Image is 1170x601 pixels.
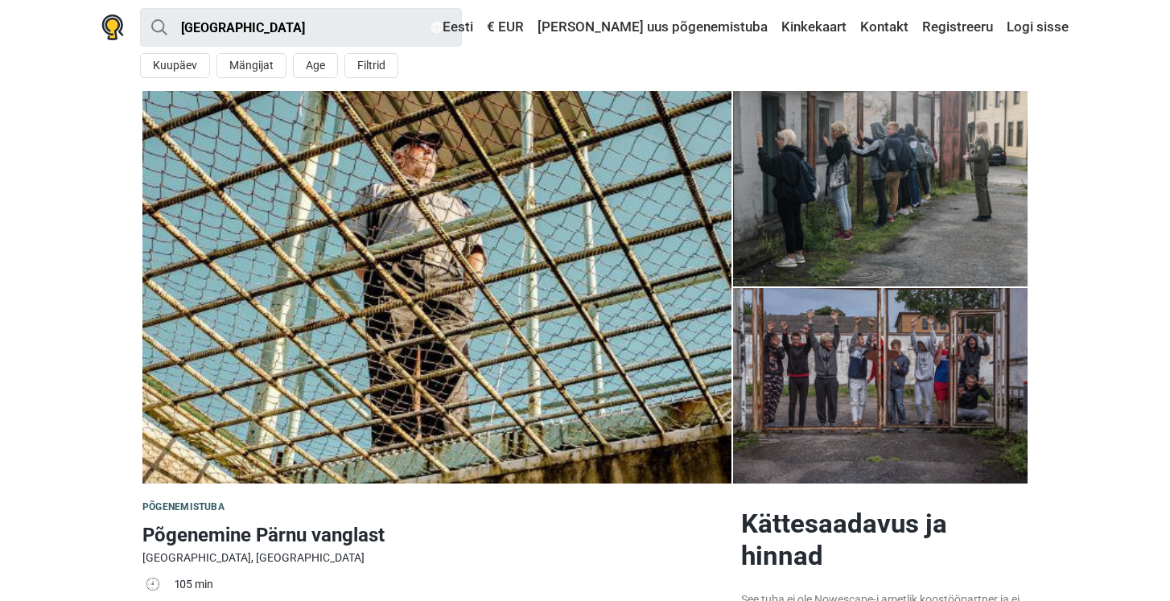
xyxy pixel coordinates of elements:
[140,8,462,47] input: proovi “Tallinn”
[293,53,338,78] button: Age
[101,14,124,40] img: Nowescape logo
[142,501,225,512] span: Põgenemistuba
[344,53,398,78] button: Filtrid
[431,22,443,33] img: Eesti
[483,13,528,42] a: € EUR
[733,288,1028,484] a: Põgenemine Pärnu vanglast photo 4
[534,13,772,42] a: [PERSON_NAME] uus põgenemistuba
[142,91,731,484] a: Põgenemine Pärnu vanglast photo 8
[733,91,1028,286] img: Põgenemine Pärnu vanglast photo 4
[427,13,477,42] a: Eesti
[777,13,851,42] a: Kinkekaart
[216,53,286,78] button: Mängijat
[733,288,1028,484] img: Põgenemine Pärnu vanglast photo 5
[918,13,997,42] a: Registreeru
[142,550,728,566] div: [GEOGRAPHIC_DATA], [GEOGRAPHIC_DATA]
[733,91,1028,286] a: Põgenemine Pärnu vanglast photo 3
[142,91,731,484] img: Põgenemine Pärnu vanglast photo 9
[140,53,210,78] button: Kuupäev
[1003,13,1069,42] a: Logi sisse
[142,521,728,550] h1: Põgenemine Pärnu vanglast
[856,13,913,42] a: Kontakt
[741,508,1028,572] h2: Kättesaadavus ja hinnad
[175,574,728,598] td: 105 min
